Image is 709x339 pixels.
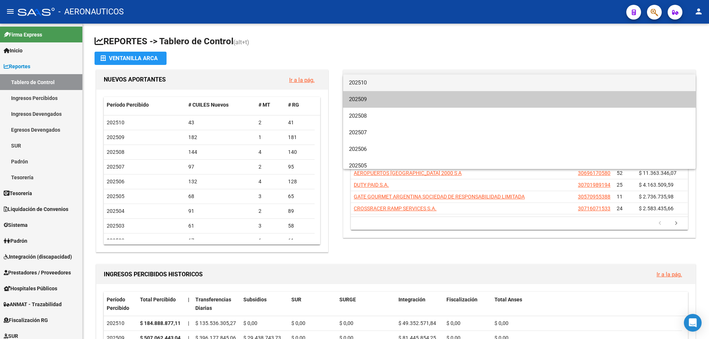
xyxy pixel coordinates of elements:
[349,124,690,141] span: 202507
[349,75,690,91] span: 202510
[349,91,690,108] span: 202509
[349,141,690,158] span: 202506
[349,108,690,124] span: 202508
[684,314,702,332] div: Open Intercom Messenger
[349,158,690,174] span: 202505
